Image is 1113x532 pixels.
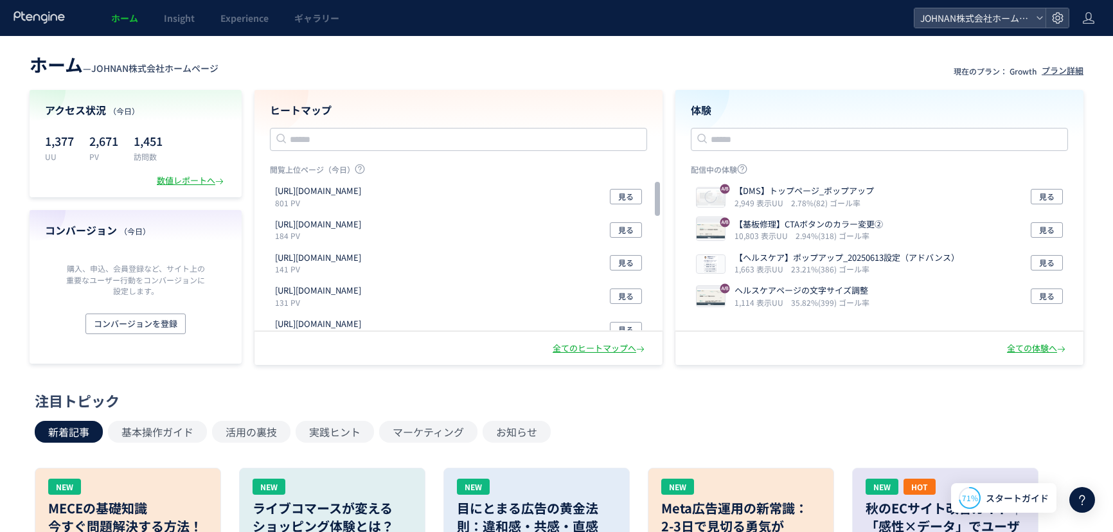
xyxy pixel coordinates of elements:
[275,185,361,197] p: https://www.johnan.com/repairs/repairs-service
[866,479,898,495] div: NEW
[275,263,366,274] p: 141 PV
[610,255,642,270] button: 見る
[483,421,551,443] button: お知らせ
[108,421,207,443] button: 基本操作ガイド
[111,12,138,24] span: ホーム
[134,151,163,162] p: 訪問数
[89,151,118,162] p: PV
[134,130,163,151] p: 1,451
[45,223,226,238] h4: コンバージョン
[610,288,642,304] button: 見る
[661,479,694,495] div: NEW
[89,130,118,151] p: 2,671
[35,421,103,443] button: 新着記事
[275,285,361,297] p: https://www.johnan.com/company/overview
[270,164,647,180] p: 閲覧上位ページ（今日）
[270,103,647,118] h4: ヒートマップ
[63,263,208,296] p: 購入、申込、会員登録など、サイト上の重要なユーザー行動をコンバージョンに設定します。
[30,51,83,77] span: ホーム
[275,297,366,308] p: 131 PV
[954,66,1037,76] p: 現在のプラン： Growth
[618,222,634,238] span: 見る
[618,255,634,270] span: 見る
[379,421,477,443] button: マーケティング
[457,479,490,495] div: NEW
[610,189,642,204] button: 見る
[45,130,74,151] p: 1,377
[1042,65,1083,77] div: プラン詳細
[904,479,936,495] div: HOT
[212,421,290,443] button: 活用の裏技
[91,62,218,75] span: JOHNAN株式会社ホームページ
[916,8,1031,28] span: JOHNAN株式会社ホームページ
[610,322,642,337] button: 見る
[275,197,366,208] p: 801 PV
[618,288,634,304] span: 見る
[275,230,366,241] p: 184 PV
[164,12,195,24] span: Insight
[220,12,269,24] span: Experience
[275,218,361,231] p: https://www.johnan.com
[618,189,634,204] span: 見る
[618,322,634,337] span: 見る
[35,391,1072,411] div: 注目トピック
[45,151,74,162] p: UU
[986,492,1049,505] span: スタートガイド
[48,479,81,495] div: NEW
[85,314,186,334] button: コンバージョンを登録
[962,492,978,503] span: 71%
[610,222,642,238] button: 見る
[94,314,177,334] span: コンバージョンを登録
[120,226,150,236] span: （今日）
[30,51,218,77] div: —
[275,330,366,341] p: 129 PV
[157,175,226,187] div: 数値レポートへ
[253,479,285,495] div: NEW
[275,252,361,264] p: https://www.johnan.com/contact/form-repair
[296,421,374,443] button: 実践ヒント
[553,342,647,355] div: 全てのヒートマップへ
[109,105,139,116] span: （今日）
[275,318,361,330] p: https://www.johnan.com/company
[294,12,339,24] span: ギャラリー
[45,103,226,118] h4: アクセス状況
